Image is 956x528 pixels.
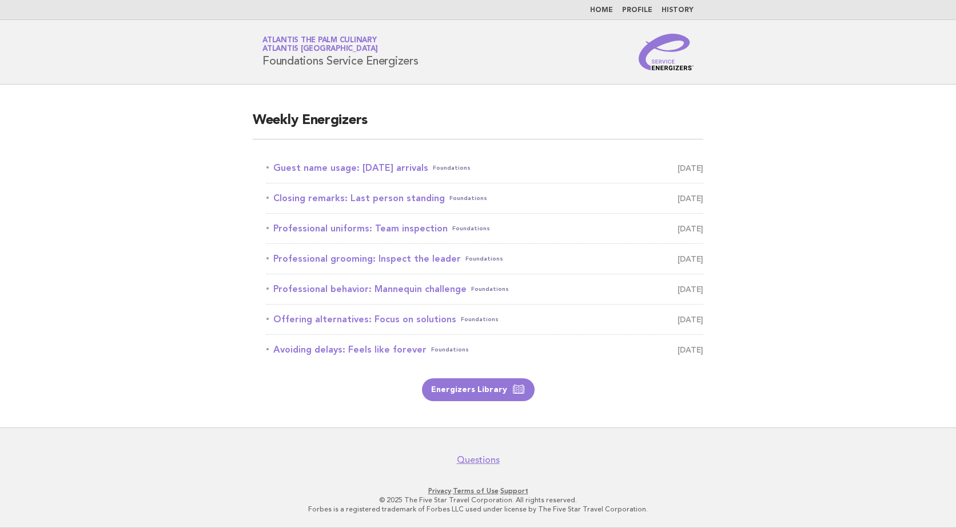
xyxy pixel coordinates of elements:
[431,342,469,358] span: Foundations
[262,37,378,53] a: Atlantis The Palm CulinaryAtlantis [GEOGRAPHIC_DATA]
[678,311,703,327] span: [DATE]
[266,251,703,267] a: Professional grooming: Inspect the leaderFoundations [DATE]
[678,221,703,237] span: [DATE]
[678,160,703,176] span: [DATE]
[590,7,613,14] a: Home
[465,251,503,267] span: Foundations
[678,251,703,267] span: [DATE]
[678,342,703,358] span: [DATE]
[452,221,490,237] span: Foundations
[266,281,703,297] a: Professional behavior: Mannequin challengeFoundations [DATE]
[128,495,828,505] p: © 2025 The Five Star Travel Corporation. All rights reserved.
[128,505,828,514] p: Forbes is a registered trademark of Forbes LLC used under license by The Five Star Travel Corpora...
[471,281,509,297] span: Foundations
[500,487,528,495] a: Support
[266,160,703,176] a: Guest name usage: [DATE] arrivalsFoundations [DATE]
[678,281,703,297] span: [DATE]
[422,378,535,401] a: Energizers Library
[457,454,500,466] a: Questions
[433,160,471,176] span: Foundations
[622,7,652,14] a: Profile
[266,190,703,206] a: Closing remarks: Last person standingFoundations [DATE]
[262,46,378,53] span: Atlantis [GEOGRAPHIC_DATA]
[266,311,703,327] a: Offering alternatives: Focus on solutionsFoundations [DATE]
[262,37,419,67] h1: Foundations Service Energizers
[428,487,451,495] a: Privacy
[128,486,828,495] p: · ·
[461,311,499,327] span: Foundations
[266,221,703,237] a: Professional uniforms: Team inspectionFoundations [DATE]
[453,487,499,495] a: Terms of Use
[639,34,694,70] img: Service Energizers
[253,111,703,139] h2: Weekly Energizers
[449,190,487,206] span: Foundations
[266,342,703,358] a: Avoiding delays: Feels like foreverFoundations [DATE]
[678,190,703,206] span: [DATE]
[662,7,694,14] a: History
